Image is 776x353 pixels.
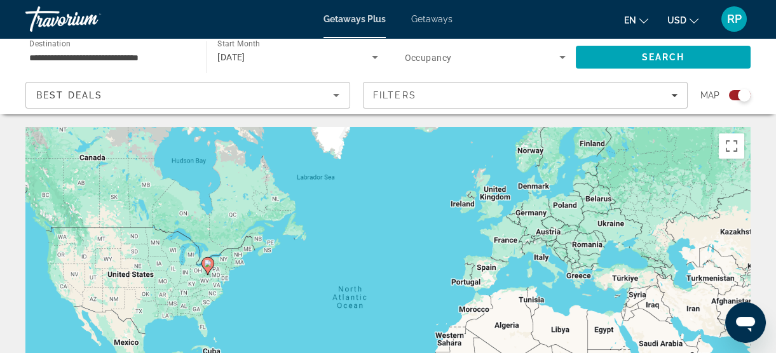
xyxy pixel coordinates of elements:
[642,52,685,62] span: Search
[25,3,153,36] a: Travorium
[217,39,260,48] span: Start Month
[725,302,766,343] iframe: Button to launch messaging window
[323,14,386,24] a: Getaways Plus
[667,15,686,25] span: USD
[373,90,416,100] span: Filters
[667,11,698,29] button: Change currency
[36,88,339,103] mat-select: Sort by
[411,14,453,24] a: Getaways
[624,11,648,29] button: Change language
[719,133,744,159] button: Toggle fullscreen view
[36,90,102,100] span: Best Deals
[700,86,719,104] span: Map
[624,15,636,25] span: en
[217,52,245,62] span: [DATE]
[718,6,751,32] button: User Menu
[29,39,71,48] span: Destination
[576,46,751,69] button: Search
[727,13,742,25] span: RP
[405,53,452,63] span: Occupancy
[363,82,688,109] button: Filters
[29,50,190,65] input: Select destination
